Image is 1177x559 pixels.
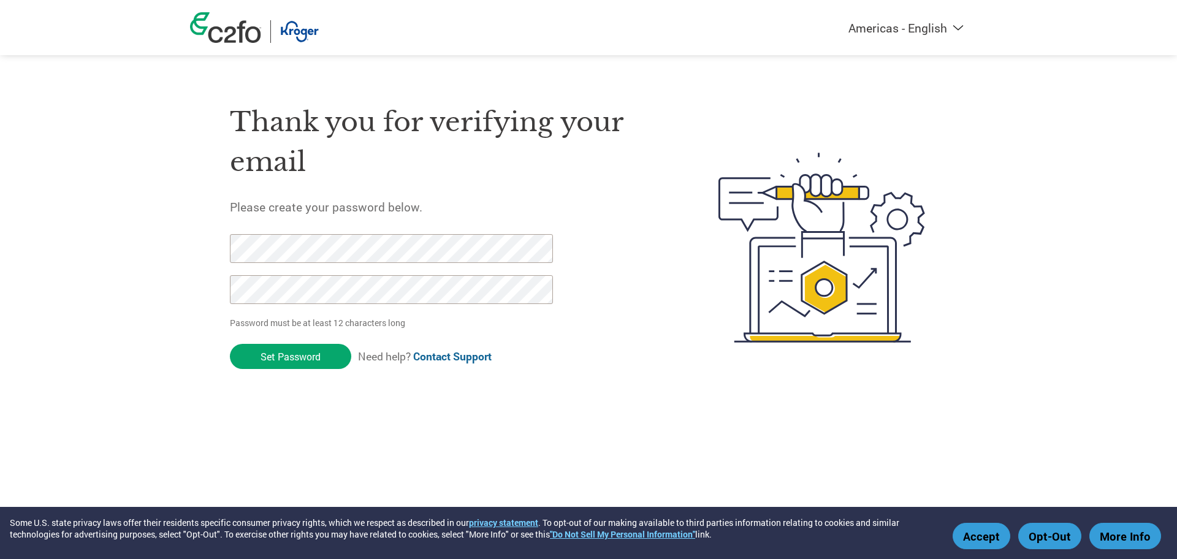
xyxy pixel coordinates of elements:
[10,517,947,540] div: Some U.S. state privacy laws offer their residents specific consumer privacy rights, which we res...
[550,528,695,540] a: "Do Not Sell My Personal Information"
[469,517,538,528] a: privacy statement
[280,20,319,43] img: Kroger
[190,12,261,43] img: c2fo logo
[358,349,492,363] span: Need help?
[230,199,660,215] h5: Please create your password below.
[696,85,948,410] img: create-password
[230,316,557,329] p: Password must be at least 12 characters long
[953,523,1010,549] button: Accept
[1018,523,1081,549] button: Opt-Out
[230,102,660,181] h1: Thank you for verifying your email
[413,349,492,363] a: Contact Support
[230,344,351,369] input: Set Password
[1089,523,1161,549] button: More Info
